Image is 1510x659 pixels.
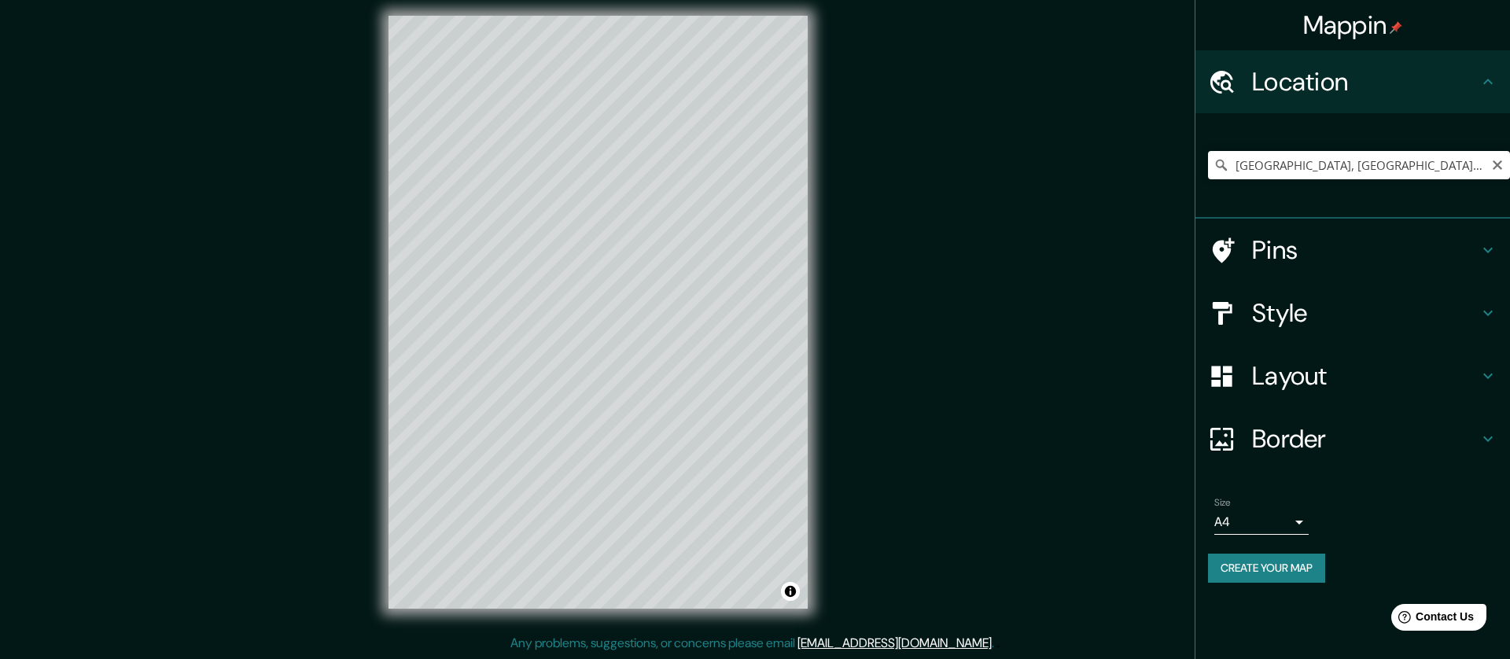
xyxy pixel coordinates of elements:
input: Pick your city or area [1208,151,1510,179]
div: . [996,634,1000,653]
div: . [994,634,996,653]
a: [EMAIL_ADDRESS][DOMAIN_NAME] [797,635,992,651]
div: A4 [1214,510,1309,535]
button: Clear [1491,156,1504,171]
h4: Border [1252,423,1479,455]
div: Layout [1195,344,1510,407]
div: Pins [1195,219,1510,282]
h4: Pins [1252,234,1479,266]
h4: Layout [1252,360,1479,392]
p: Any problems, suggestions, or concerns please email . [510,634,994,653]
button: Create your map [1208,554,1325,583]
div: Border [1195,407,1510,470]
h4: Style [1252,297,1479,329]
div: Style [1195,282,1510,344]
h4: Location [1252,66,1479,98]
button: Toggle attribution [781,582,800,601]
img: pin-icon.png [1390,21,1402,34]
h4: Mappin [1303,9,1403,41]
label: Size [1214,496,1231,510]
div: Location [1195,50,1510,113]
iframe: Help widget launcher [1370,598,1493,642]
